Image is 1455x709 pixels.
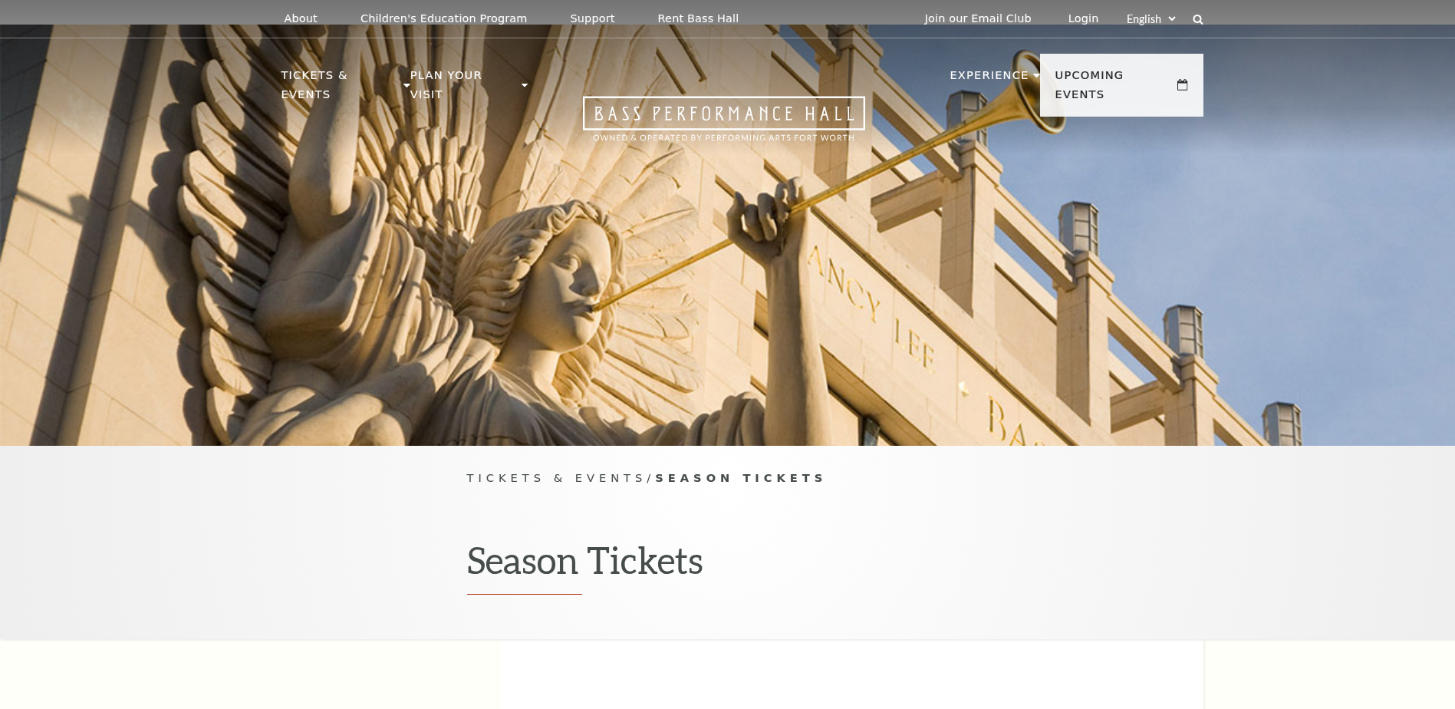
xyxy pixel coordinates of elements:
[1055,66,1174,113] p: Upcoming Events
[285,12,318,25] p: About
[410,66,518,113] p: Plan Your Visit
[950,66,1029,94] p: Experience
[467,538,989,595] h1: Season Tickets
[467,469,989,488] p: /
[658,12,739,25] p: Rent Bass Hall
[655,471,827,484] span: Season Tickets
[571,12,615,25] p: Support
[281,66,400,113] p: Tickets & Events
[467,471,647,484] span: Tickets & Events
[1124,12,1178,26] select: Select:
[360,12,528,25] p: Children's Education Program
